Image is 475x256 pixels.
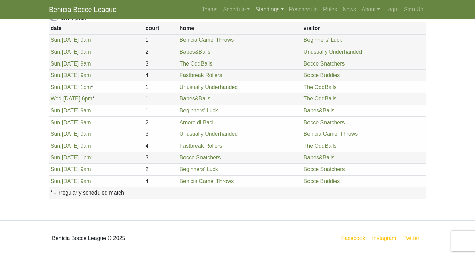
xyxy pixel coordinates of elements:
span: Sun. [51,143,62,149]
th: * - irregularly scheduled match [49,187,426,199]
a: Wed.[DATE] 6pm [51,96,92,102]
td: 3 [144,58,178,70]
span: Sun. [51,49,62,55]
a: Sun.[DATE] 9am [51,120,91,125]
a: Instagram [371,234,398,242]
th: home [178,22,302,34]
a: Sign Up [401,3,426,16]
a: Bocce Buddies [304,178,340,184]
a: Sun.[DATE] 9am [51,166,91,172]
a: News [340,3,359,16]
span: Sun. [51,37,62,43]
a: Benicia Bocce League [49,3,117,16]
a: Sun.[DATE] 1pm [51,84,91,90]
td: 1 [144,34,178,46]
a: Reschedule [286,3,321,16]
th: visitor [302,22,426,34]
a: Fastbreak Rollers [179,143,222,149]
td: 1 [144,81,178,93]
a: Teams [199,3,220,16]
a: Beginners' Luck [179,108,218,113]
a: Babes&Balls [179,49,210,55]
a: Bocce Snatchers [304,166,345,172]
a: About [359,3,383,16]
td: 2 [144,164,178,176]
span: Sun. [51,84,62,90]
a: The OddBalls [304,96,337,102]
td: 3 [144,152,178,164]
td: 1 [144,93,178,105]
td: 4 [144,140,178,152]
td: 2 [144,116,178,128]
td: 4 [144,175,178,187]
a: Schedule [221,3,253,16]
a: Bocce Snatchers [304,120,345,125]
a: Sun.[DATE] 9am [51,178,91,184]
a: Twitter [402,234,425,242]
a: Beginners' Luck [179,166,218,172]
span: Sun. [51,178,62,184]
a: Facebook [340,234,367,242]
a: Unusually Underhanded [179,131,238,137]
div: Benicia Bocce League © 2025 [44,226,237,251]
a: Sun.[DATE] 9am [51,37,91,43]
a: Fastbreak Rollers [179,72,222,78]
a: Sun.[DATE] 9am [51,61,91,67]
a: Bocce Buddies [304,72,340,78]
a: Bocce Snatchers [304,61,345,67]
td: 4 [144,70,178,81]
span: Sun. [51,61,62,67]
span: Sun. [51,154,62,160]
a: Standings [252,3,286,16]
a: Babes&Balls [304,154,335,160]
a: Sun.[DATE] 9am [51,108,91,113]
span: Sun. [51,120,62,125]
span: Sun. [51,72,62,78]
a: Unusually Underhanded [179,84,238,90]
td: 3 [144,128,178,140]
th: date [49,22,144,34]
a: Rules [320,3,340,16]
span: Wed. [51,96,63,102]
a: Beginners' Luck [304,37,342,43]
span: Sun. [51,131,62,137]
td: 1 [144,105,178,117]
a: Benicia Camel Throws [179,178,234,184]
a: Sun.[DATE] 9am [51,143,91,149]
a: Bocce Snatchers [179,154,221,160]
a: Sun.[DATE] 1pm [51,154,91,160]
th: court [144,22,178,34]
a: The OddBalls [179,61,212,67]
a: Unusually Underhanded [304,49,362,55]
a: Sun.[DATE] 9am [51,131,91,137]
a: Login [383,3,401,16]
a: Sun.[DATE] 9am [51,72,91,78]
a: Sun.[DATE] 9am [51,49,91,55]
td: 2 [144,46,178,58]
span: Sun. [51,108,62,113]
a: Babes&Balls [179,96,210,102]
a: The OddBalls [304,143,337,149]
a: The OddBalls [304,84,337,90]
a: Amore di Baci [179,120,213,125]
span: Sun. [51,166,62,172]
a: Babes&Balls [304,108,335,113]
a: Benicia Camel Throws [179,37,234,43]
a: Benicia Camel Throws [304,131,358,137]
